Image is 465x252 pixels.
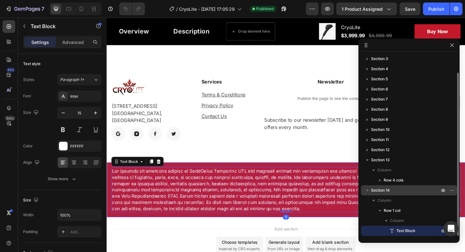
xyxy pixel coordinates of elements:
[122,234,160,241] div: Choose templates
[6,67,15,72] div: 450
[13,150,34,155] div: Text Block
[5,90,90,113] p: [STREET_ADDRESS] [GEOGRAPHIC_DATA], [GEOGRAPHIC_DATA]
[23,143,33,149] div: Color
[176,6,178,12] span: /
[64,116,78,130] img: Alt Image
[31,22,84,30] p: Text Block
[23,93,31,99] div: Font
[371,96,388,102] span: Section 7
[100,64,156,71] p: Services
[107,18,465,252] iframe: Design area
[326,7,375,22] button: Buy Now
[31,39,49,46] p: Settings
[119,3,145,15] div: Undo/Redo
[371,157,390,163] span: Section 13
[175,220,205,227] span: Add section
[23,108,40,117] div: Size
[390,218,404,224] span: Column
[70,144,100,149] div: FFFFFF
[58,209,101,221] input: Auto
[400,3,420,15] button: Save
[377,167,391,173] span: Column
[371,126,390,133] span: Section 10
[57,74,102,85] button: Paragraph 1*
[70,94,100,99] div: Inter
[23,212,34,218] div: Width
[371,66,388,72] span: Section 4
[423,3,449,15] button: Publish
[23,158,41,167] div: Align
[3,3,47,15] button: 7
[44,116,59,130] img: Alt Image
[167,105,308,120] p: Subscribe to our newsletter [DATE] and get exclusive offers every month.
[179,6,235,12] span: CryoLite - [DATE] 17:05:29
[371,106,388,113] span: Section 8
[166,82,308,89] p: Publish the page to see the content.
[371,76,388,82] span: Section 5
[60,77,84,83] span: Paragraph 1*
[405,6,415,12] span: Save
[213,242,260,248] span: then drag & drop elements
[371,56,388,62] span: Section 3
[336,3,397,15] button: 1 product assigned
[100,101,127,108] a: Contact Us
[342,6,383,12] span: 1 product assigned
[396,228,415,234] span: Text Block
[23,196,40,205] div: Size
[170,242,204,248] span: from URL or image
[321,63,375,127] img: Alt Image
[5,116,15,121] div: Beta
[41,5,44,13] p: 7
[428,6,444,12] div: Publish
[24,116,39,130] img: Alt Image
[5,116,19,130] img: Alt Image
[371,116,388,123] span: Section 9
[187,209,193,214] div: 0
[384,207,400,214] span: Row 1 col
[23,229,38,235] div: Padding
[119,242,162,248] span: inspired by CRO experts
[377,197,391,204] span: Column
[167,64,308,71] p: Newsletter
[384,177,403,183] span: Row 4 cols
[70,229,100,235] div: Add...
[6,159,374,206] p: Lor ipsumdo sit ametcons adipisc el SeddOeius Temporinc UTL etd magnaali enimad min veniamquisn e...
[371,187,390,194] span: Section 14
[371,147,389,153] span: Section 12
[443,221,459,236] div: Open Intercom Messenger
[218,234,256,241] div: Add blank section
[23,173,102,185] button: Show more
[371,86,388,92] span: Section 6
[48,176,77,182] div: Show more
[100,90,134,96] a: Privacy Policy
[256,6,274,12] span: Published
[23,61,40,67] div: Text style
[5,63,44,85] img: Alt Image
[371,137,389,143] span: Section 11
[171,234,205,241] div: Generate layout
[62,39,84,46] p: Advanced
[339,11,362,18] div: Buy Now
[23,77,34,83] div: Styles
[100,78,147,85] a: Terms & Conditions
